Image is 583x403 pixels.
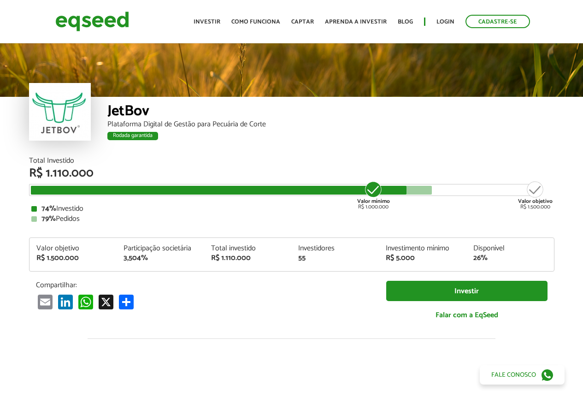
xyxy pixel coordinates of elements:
a: WhatsApp [77,294,95,309]
a: Como funciona [231,19,280,25]
div: Total Investido [29,157,554,165]
div: JetBov [107,104,554,121]
div: Rodada garantida [107,132,158,140]
a: Investir [194,19,220,25]
a: Aprenda a investir [325,19,387,25]
div: 3,504% [124,255,197,262]
a: X [97,294,115,309]
div: R$ 1.000.000 [356,180,391,210]
a: Email [36,294,54,309]
div: Total investido [211,245,285,252]
div: Valor objetivo [36,245,110,252]
p: Compartilhar: [36,281,372,290]
div: R$ 1.110.000 [29,167,554,179]
a: Fale conosco [480,365,565,385]
strong: 74% [41,202,56,215]
div: 55 [298,255,372,262]
img: EqSeed [55,9,129,34]
a: Investir [386,281,548,302]
a: Blog [398,19,413,25]
strong: 79% [41,213,56,225]
div: R$ 1.500.000 [36,255,110,262]
a: Cadastre-se [465,15,530,28]
a: LinkedIn [56,294,75,309]
div: R$ 1.110.000 [211,255,285,262]
a: Share [117,294,135,309]
a: Login [436,19,454,25]
div: 26% [473,255,547,262]
div: R$ 1.500.000 [518,180,553,210]
div: Investido [31,205,552,213]
div: Investidores [298,245,372,252]
div: R$ 5.000 [386,255,459,262]
strong: Valor objetivo [518,197,553,206]
div: Participação societária [124,245,197,252]
a: Captar [291,19,314,25]
div: Disponível [473,245,547,252]
div: Plataforma Digital de Gestão para Pecuária de Corte [107,121,554,128]
strong: Valor mínimo [357,197,390,206]
div: Pedidos [31,215,552,223]
a: Falar com a EqSeed [386,306,548,325]
div: Investimento mínimo [386,245,459,252]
